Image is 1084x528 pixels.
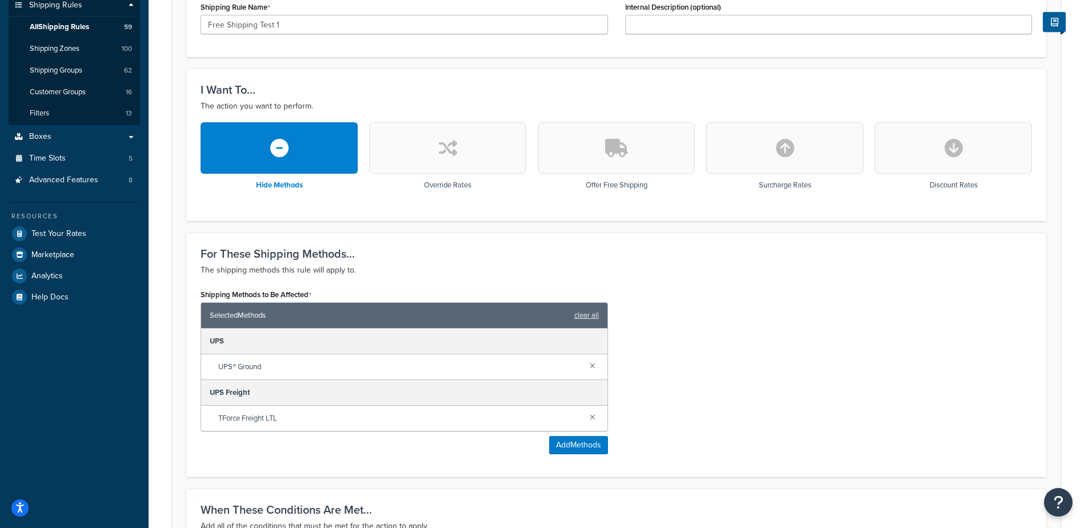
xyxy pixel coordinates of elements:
span: Customer Groups [30,87,86,97]
span: 59 [124,22,132,32]
span: 62 [124,66,132,75]
span: Shipping Rules [29,1,82,10]
a: Shipping Groups62 [9,60,140,81]
a: Boxes [9,126,140,147]
h3: Offer Free Shipping [586,181,647,189]
div: UPS [201,329,607,354]
span: 8 [129,175,133,185]
span: 100 [122,44,132,54]
h3: Override Rates [424,181,471,189]
span: TForce Freight LTL [218,410,581,426]
span: All Shipping Rules [30,22,89,32]
label: Shipping Methods to Be Affected [201,290,311,299]
span: Shipping Groups [30,66,82,75]
h3: When These Conditions Are Met... [201,503,1032,516]
span: Analytics [31,271,63,281]
span: Marketplace [31,250,74,260]
li: Customer Groups [9,82,140,103]
li: Filters [9,103,140,124]
div: UPS Freight [201,380,607,406]
h3: Discount Rates [930,181,978,189]
button: Open Resource Center [1044,488,1073,517]
li: Shipping Groups [9,60,140,81]
span: Selected Methods [210,307,569,323]
a: Filters13 [9,103,140,124]
div: Resources [9,211,140,221]
a: Analytics [9,266,140,286]
h3: Hide Methods [256,181,303,189]
span: 5 [129,154,133,163]
li: Advanced Features [9,170,140,191]
span: Advanced Features [29,175,98,185]
a: Marketplace [9,245,140,265]
span: Time Slots [29,154,66,163]
button: Show Help Docs [1043,12,1066,32]
button: AddMethods [549,436,608,454]
p: The action you want to perform. [201,99,1032,113]
p: The shipping methods this rule will apply to. [201,263,1032,277]
a: Test Your Rates [9,223,140,244]
a: Time Slots5 [9,148,140,169]
li: Time Slots [9,148,140,169]
li: Shipping Zones [9,38,140,59]
span: Boxes [29,132,51,142]
span: Help Docs [31,293,69,302]
h3: I Want To... [201,83,1032,96]
label: Internal Description (optional) [625,3,721,11]
a: Help Docs [9,287,140,307]
span: Test Your Rates [31,229,86,239]
span: 13 [126,109,132,118]
a: Shipping Zones100 [9,38,140,59]
h3: Surcharge Rates [759,181,811,189]
h3: For These Shipping Methods... [201,247,1032,260]
span: Filters [30,109,49,118]
a: Customer Groups16 [9,82,140,103]
label: Shipping Rule Name [201,3,270,12]
span: 16 [126,87,132,97]
a: AllShipping Rules59 [9,17,140,38]
a: clear all [574,307,599,323]
a: Advanced Features8 [9,170,140,191]
span: UPS® Ground [218,359,581,375]
span: Shipping Zones [30,44,79,54]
